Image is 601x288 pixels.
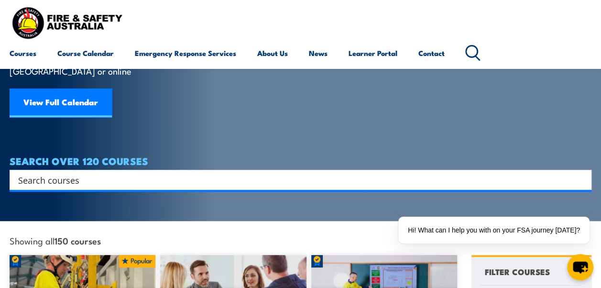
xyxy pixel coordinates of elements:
input: Search input [18,173,570,187]
a: News [309,42,328,65]
button: chat-button [567,254,593,280]
form: Search form [20,173,572,187]
a: Courses [10,42,36,65]
a: Contact [418,42,445,65]
div: Hi! What can I help you with on your FSA journey [DATE]? [398,217,590,244]
span: Showing all [10,235,101,245]
h4: FILTER COURSES [485,265,550,278]
h4: SEARCH OVER 120 COURSES [10,155,591,166]
strong: 150 courses [55,234,101,247]
a: About Us [257,42,288,65]
a: Emergency Response Services [135,42,236,65]
p: Find a course thats right for you and your team. We can train on your worksite, in our training c... [10,31,184,77]
a: Course Calendar [57,42,114,65]
button: Search magnifier button [575,173,588,187]
a: View Full Calendar [10,89,112,117]
a: Learner Portal [349,42,397,65]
